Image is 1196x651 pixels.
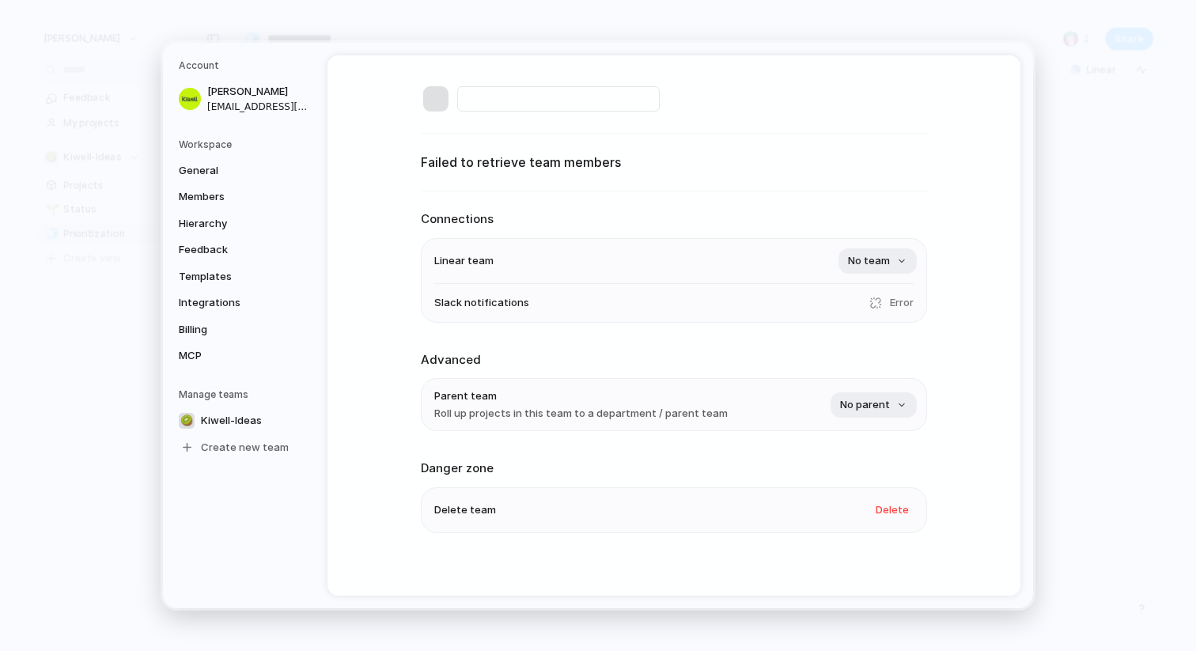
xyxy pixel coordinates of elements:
[174,211,312,237] a: Hierarchy
[434,253,494,269] span: Linear team
[179,59,312,73] h5: Account
[421,153,927,172] div: Failed to retrieve team members
[207,100,308,114] span: [EMAIL_ADDRESS][DOMAIN_NAME]
[179,322,280,338] span: Billing
[174,237,312,263] a: Feedback
[174,264,312,290] a: Templates
[179,269,280,285] span: Templates
[421,351,927,369] h2: Advanced
[174,435,312,460] a: Create new team
[179,413,195,429] div: 🥝
[174,343,312,369] a: MCP
[840,397,890,413] span: No parent
[179,295,280,311] span: Integrations
[179,163,280,179] span: General
[174,290,312,316] a: Integrations
[174,158,312,184] a: General
[434,406,728,422] span: Roll up projects in this team to a department / parent team
[421,210,927,229] h2: Connections
[174,184,312,210] a: Members
[831,392,917,418] button: No parent
[434,388,728,404] span: Parent team
[838,248,917,274] button: No team
[848,253,890,269] span: No team
[179,138,312,152] h5: Workspace
[207,84,308,100] span: [PERSON_NAME]
[174,79,312,119] a: [PERSON_NAME][EMAIL_ADDRESS][DOMAIN_NAME]
[890,295,914,311] span: Error
[179,189,280,205] span: Members
[434,502,496,518] span: Delete team
[876,502,909,518] span: Delete
[179,388,312,402] h5: Manage teams
[174,317,312,343] a: Billing
[434,295,529,311] span: Slack notifications
[179,216,280,232] span: Hierarchy
[179,242,280,258] span: Feedback
[179,348,280,364] span: MCP
[201,413,262,429] span: Kiwell-Ideas
[174,408,312,433] a: 🥝Kiwell-Ideas
[421,460,927,478] h2: Danger zone
[201,440,289,456] span: Create new team
[866,498,918,523] button: Delete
